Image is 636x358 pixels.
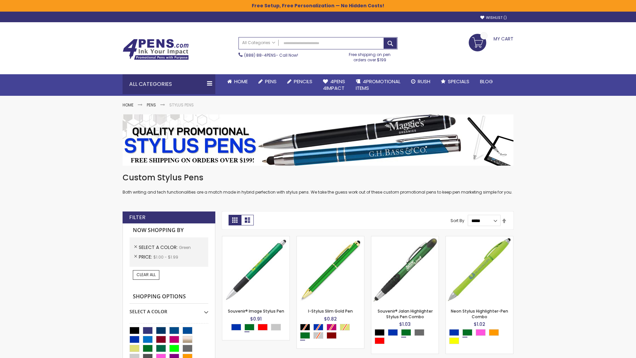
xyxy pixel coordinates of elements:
[446,236,513,242] a: Neon Stylus Highlighter-Pen Combo-Green
[133,270,159,279] a: Clear All
[324,316,337,322] span: $0.82
[123,172,513,183] h1: Custom Stylus Pens
[451,308,508,319] a: Neon Stylus Highlighter-Pen Combo
[375,329,385,336] div: Black
[318,74,350,96] a: 4Pens4impact
[231,324,241,330] div: Blue
[474,321,485,328] span: $1.02
[282,74,318,89] a: Pencils
[130,223,208,237] strong: Now Shopping by
[406,74,436,89] a: Rush
[129,214,145,221] strong: Filter
[450,218,464,223] label: Sort By
[153,254,178,260] span: $1.00 - $1.99
[342,49,398,63] div: Free shipping on pen orders over $199
[179,245,191,250] span: Green
[123,114,513,166] img: Stylus Pens
[169,102,194,108] strong: Stylus Pens
[244,52,276,58] a: (888) 88-4PENS
[222,236,290,242] a: Souvenir® Image Stylus Pen-Green
[480,78,493,85] span: Blog
[323,78,345,91] span: 4Pens 4impact
[375,337,385,344] div: Red
[228,308,284,314] a: Souvenir® Image Stylus Pen
[418,78,430,85] span: Rush
[300,332,310,339] div: Green
[356,78,400,91] span: 4PROMOTIONAL ITEMS
[350,74,406,96] a: 4PROMOTIONALITEMS
[489,329,499,336] div: Orange
[462,329,472,336] div: Green
[222,236,290,304] img: Souvenir® Image Stylus Pen-Green
[244,52,298,58] span: - Call Now!
[130,304,208,315] div: Select A Color
[327,332,337,339] div: Wine
[244,324,254,330] div: Green
[446,236,513,304] img: Neon Stylus Highlighter-Pen Combo-Green
[123,74,215,94] div: All Categories
[448,78,469,85] span: Specials
[371,236,439,242] a: Souvenir® Jalan Highlighter Stylus Pen Combo-Green
[136,272,156,277] span: Clear All
[147,102,156,108] a: Pens
[297,236,364,304] img: I-Stylus Slim Gold-Green
[239,37,279,48] a: All Categories
[123,39,189,60] img: 4Pens Custom Pens and Promotional Products
[414,329,424,336] div: Grey
[123,102,133,108] a: Home
[139,254,153,260] span: Price
[388,329,398,336] div: Blue
[294,78,312,85] span: Pencils
[253,74,282,89] a: Pens
[476,329,486,336] div: Pink
[250,316,262,322] span: $0.91
[265,78,277,85] span: Pens
[378,308,433,319] a: Souvenir® Jalan Highlighter Stylus Pen Combo
[271,324,281,330] div: Silver
[480,15,507,20] a: Wishlist
[229,215,241,225] strong: Grid
[231,324,284,332] div: Select A Color
[242,40,275,45] span: All Categories
[222,74,253,89] a: Home
[449,329,513,346] div: Select A Color
[399,321,411,328] span: $1.03
[234,78,248,85] span: Home
[297,236,364,242] a: I-Stylus Slim Gold-Green
[300,324,364,340] div: Select A Color
[258,324,268,330] div: Red
[139,244,179,251] span: Select A Color
[371,236,439,304] img: Souvenir® Jalan Highlighter Stylus Pen Combo-Green
[401,329,411,336] div: Green
[449,329,459,336] div: Blue
[308,308,353,314] a: I-Stylus Slim Gold Pen
[436,74,475,89] a: Specials
[123,172,513,195] div: Both writing and tech functionalities are a match made in hybrid perfection with stylus pens. We ...
[130,290,208,304] strong: Shopping Options
[375,329,439,346] div: Select A Color
[449,337,459,344] div: Yellow
[475,74,498,89] a: Blog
